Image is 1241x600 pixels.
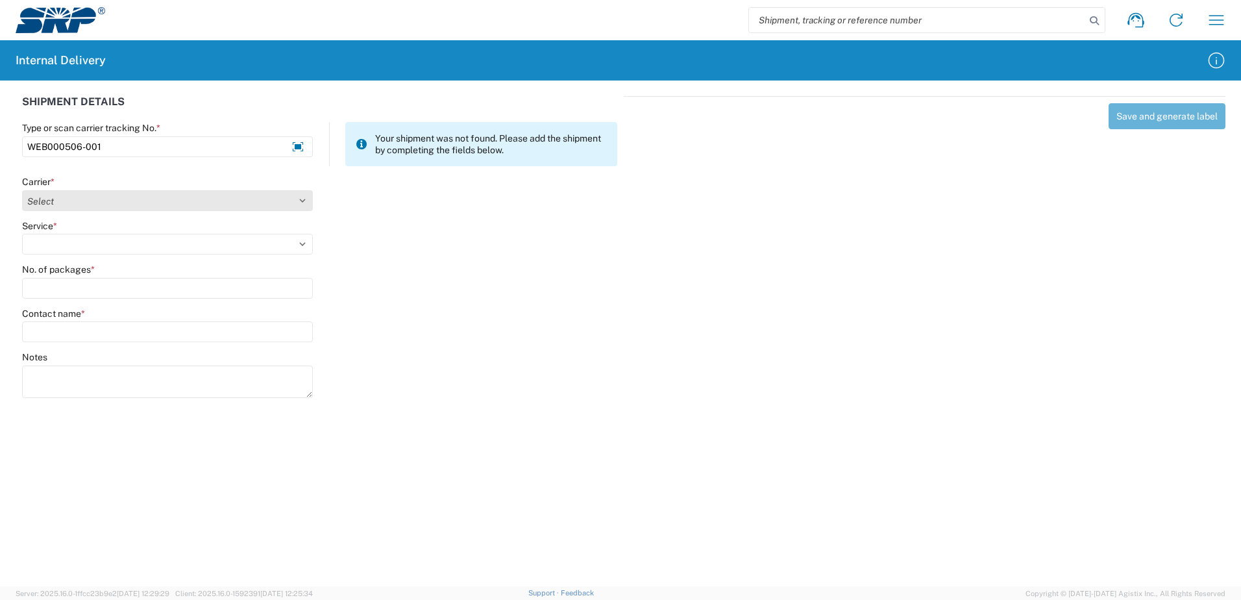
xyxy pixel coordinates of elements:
label: Type or scan carrier tracking No. [22,122,160,134]
span: Your shipment was not found. Please add the shipment by completing the fields below. [375,132,607,156]
div: SHIPMENT DETAILS [22,96,617,122]
label: Contact name [22,308,85,319]
label: Notes [22,351,47,363]
a: Support [528,589,561,597]
span: [DATE] 12:29:29 [117,590,169,597]
label: Service [22,220,57,232]
a: Feedback [561,589,594,597]
img: srp [16,7,105,33]
h2: Internal Delivery [16,53,106,68]
label: Carrier [22,176,55,188]
span: Server: 2025.16.0-1ffcc23b9e2 [16,590,169,597]
span: Copyright © [DATE]-[DATE] Agistix Inc., All Rights Reserved [1026,588,1225,599]
span: Client: 2025.16.0-1592391 [175,590,313,597]
label: No. of packages [22,264,95,275]
span: [DATE] 12:25:34 [260,590,313,597]
input: Shipment, tracking or reference number [749,8,1085,32]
